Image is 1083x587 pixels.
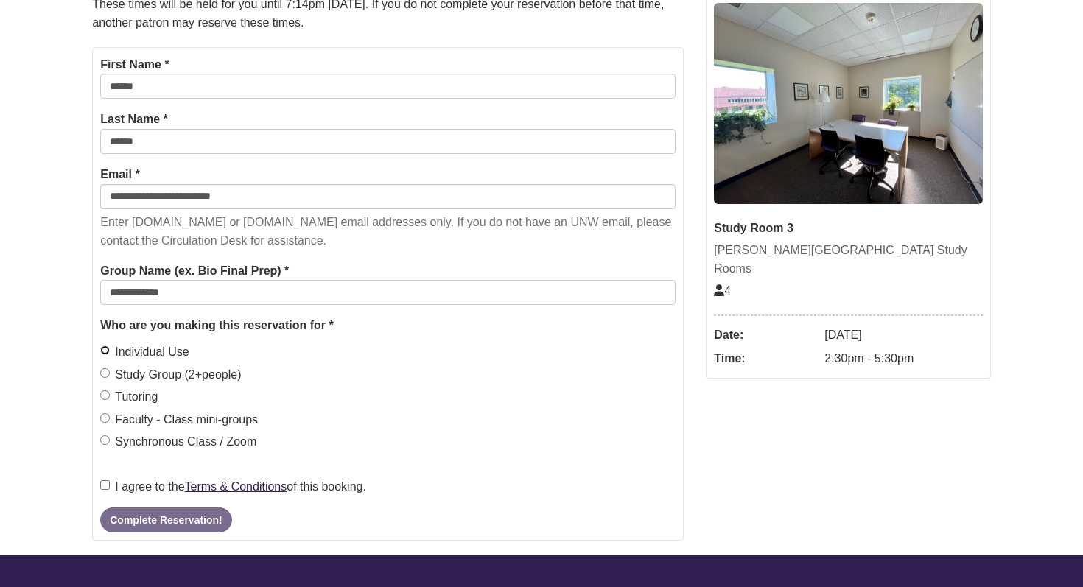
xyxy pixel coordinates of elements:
[100,213,676,250] p: Enter [DOMAIN_NAME] or [DOMAIN_NAME] email addresses only. If you do not have an UNW email, pleas...
[100,413,110,423] input: Faculty - Class mini-groups
[100,316,676,335] legend: Who are you making this reservation for *
[100,390,110,400] input: Tutoring
[100,387,158,407] label: Tutoring
[100,342,189,362] label: Individual Use
[100,477,366,496] label: I agree to the of this booking.
[100,165,139,184] label: Email *
[824,347,983,370] dd: 2:30pm - 5:30pm
[714,323,817,347] dt: Date:
[100,480,110,490] input: I agree to theTerms & Conditionsof this booking.
[100,365,241,384] label: Study Group (2+people)
[185,480,287,493] a: Terms & Conditions
[100,345,110,355] input: Individual Use
[100,55,169,74] label: First Name *
[714,219,983,238] div: Study Room 3
[714,3,983,204] img: Study Room 3
[824,323,983,347] dd: [DATE]
[100,432,256,451] label: Synchronous Class / Zoom
[714,241,983,278] div: [PERSON_NAME][GEOGRAPHIC_DATA] Study Rooms
[100,261,289,281] label: Group Name (ex. Bio Final Prep) *
[714,347,817,370] dt: Time:
[714,284,731,297] span: The capacity of this space
[100,410,258,429] label: Faculty - Class mini-groups
[100,435,110,445] input: Synchronous Class / Zoom
[100,507,231,532] button: Complete Reservation!
[100,110,168,129] label: Last Name *
[100,368,110,378] input: Study Group (2+people)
